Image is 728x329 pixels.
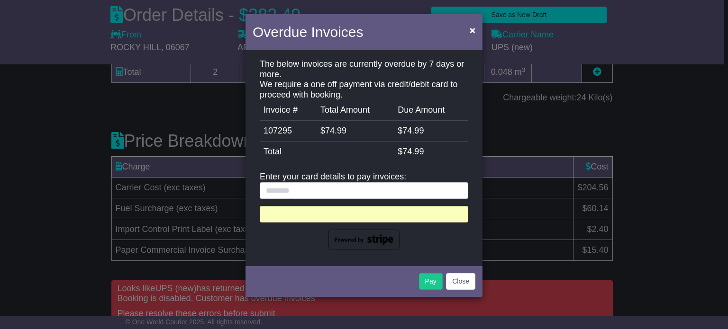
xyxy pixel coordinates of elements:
[394,121,468,142] td: $
[253,59,475,249] div: The below invoices are currently overdue by 7 days or more. We require a one off payment via cred...
[394,142,468,162] td: $
[394,100,468,121] td: Due Amount
[402,147,424,156] span: 74.99
[325,126,346,135] span: 74.99
[266,209,462,217] iframe: To enrich screen reader interactions, please activate Accessibility in Grammarly extension settings
[328,230,400,249] img: powered-by-stripe.png
[470,25,475,36] span: ×
[465,20,480,40] button: Close
[260,172,468,249] div: Enter your card details to pay invoices:
[260,142,394,162] td: Total
[260,121,317,142] td: 107295
[260,100,317,121] td: Invoice #
[317,100,394,121] td: Total Amount
[317,121,394,142] td: $
[402,126,424,135] span: 74.99
[253,21,363,43] h4: Overdue Invoices
[446,273,475,290] button: Close
[419,273,443,290] button: Pay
